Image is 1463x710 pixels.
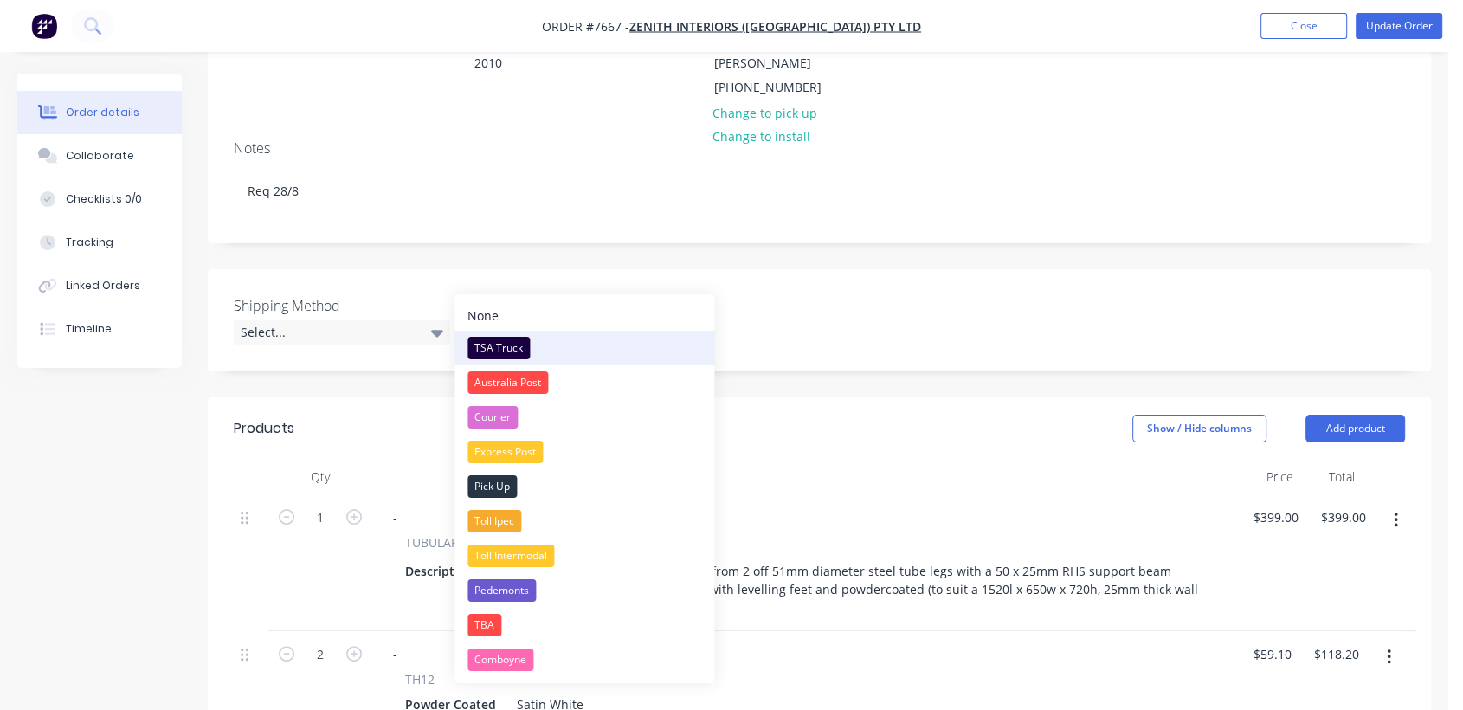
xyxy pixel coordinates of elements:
button: Change to install [704,125,820,148]
span: TUBULARSTEELFAB [405,533,514,552]
button: Show / Hide columns [1132,415,1266,442]
div: Timeline [66,321,112,337]
div: Req 28/8 [234,165,1405,217]
div: Notes [234,140,1405,157]
div: Pick Up [467,475,517,498]
button: Collaborate [17,134,182,177]
div: Price [1238,460,1300,494]
div: Order details [66,105,139,120]
button: Express Post [454,435,714,469]
div: Linked Orders [66,278,140,294]
button: Toll Ipec [454,504,714,539]
button: Checklists 0/0 [17,177,182,221]
img: Factory [31,13,57,39]
div: Courier [467,406,518,429]
button: Add product [1305,415,1405,442]
div: Products [234,418,294,439]
div: TSA Truck [467,337,530,359]
button: Linked Orders [17,264,182,307]
div: Toll Ipec [467,510,521,532]
div: TBA [467,614,501,636]
button: None [454,300,714,331]
button: TSA Truck [454,331,714,365]
label: Shipping Method [234,295,450,316]
div: Checklists 0/0 [66,191,142,207]
button: Courier [454,400,714,435]
div: Total [1300,460,1363,494]
button: Australia Post [454,365,714,400]
div: - [379,505,411,530]
div: None [467,307,499,325]
div: Collaborate [66,148,134,164]
button: Order details [17,91,182,134]
button: Toll Intermodal [454,539,714,573]
div: Comboyne [467,649,533,671]
div: Tracking [66,235,113,250]
button: Pick Up [454,469,714,504]
button: TBA [454,608,714,642]
button: Change to pick up [704,100,827,124]
button: Timeline [17,307,182,351]
div: Express Post [467,441,543,463]
div: Pedemonts [467,579,536,602]
button: Close [1260,13,1347,39]
span: Order #7667 - [542,18,629,35]
button: Pedemonts [454,573,714,608]
div: Description [398,558,480,584]
div: Select... [234,319,450,345]
button: Comboyne [454,642,714,677]
div: Custom Post Leg 695h manufactured from 2 off 51mm diameter steel tube legs with a 50 x 25mm RHS s... [487,558,1205,620]
button: Tracking [17,221,182,264]
div: - [379,642,411,667]
span: TH12 [405,670,435,688]
div: Australia Post [467,371,548,394]
div: Qty [268,460,372,494]
div: Toll Intermodal [467,545,554,567]
a: Zenith Interiors ([GEOGRAPHIC_DATA]) Pty Ltd [629,18,921,35]
button: Update Order [1356,13,1442,39]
